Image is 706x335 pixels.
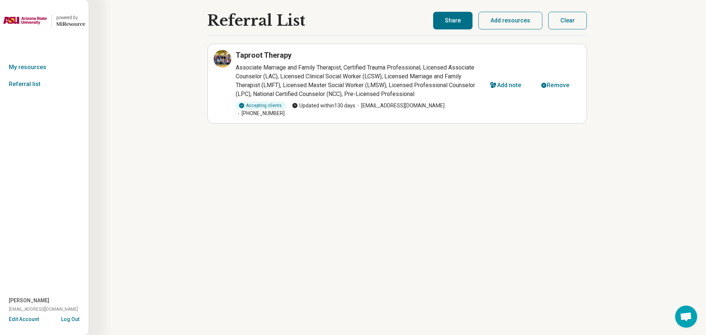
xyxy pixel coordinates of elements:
a: Arizona State Universitypowered by [3,12,85,29]
button: Edit Account [9,316,39,323]
div: Add note [497,82,521,88]
h1: Referral List [207,12,305,29]
h3: Taproot Therapy [236,50,292,60]
div: Open chat [675,306,697,328]
div: Accepting clients [236,101,286,110]
button: Share [433,12,473,29]
span: [EMAIL_ADDRESS][DOMAIN_NAME] [9,306,78,313]
button: Add resources [478,12,542,29]
div: Remove [547,82,569,88]
span: [PHONE_NUMBER] [236,110,285,117]
span: [PERSON_NAME] [9,297,49,304]
p: Associate Marriage and Family Therapist, Certified Trauma Professional, Licensed Associate Counse... [236,63,481,99]
img: Arizona State University [3,12,47,29]
button: Add note [481,76,533,94]
button: Remove [532,76,581,94]
button: Log Out [61,316,79,321]
div: powered by [56,14,85,21]
span: [EMAIL_ADDRESS][DOMAIN_NAME] [355,102,445,110]
button: Clear [548,12,587,29]
span: Updated within 130 days [292,102,355,110]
